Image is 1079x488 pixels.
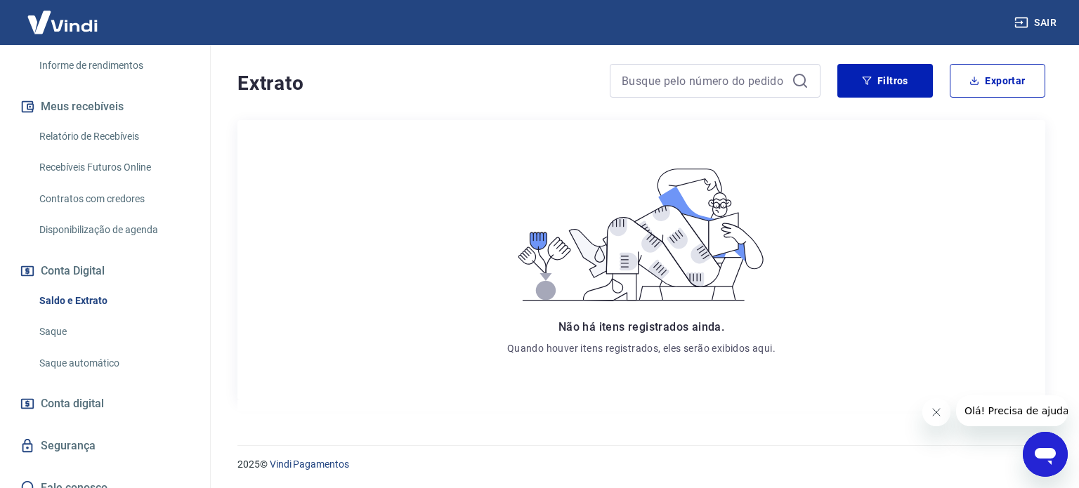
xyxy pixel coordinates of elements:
button: Filtros [837,64,933,98]
img: Vindi [17,1,108,44]
a: Contratos com credores [34,185,193,213]
span: Não há itens registrados ainda. [558,320,724,334]
button: Exportar [950,64,1045,98]
iframe: Botão para abrir a janela de mensagens [1023,432,1068,477]
a: Vindi Pagamentos [270,459,349,470]
button: Conta Digital [17,256,193,286]
span: Conta digital [41,394,104,414]
p: Quando houver itens registrados, eles serão exibidos aqui. [507,341,776,355]
input: Busque pelo número do pedido [622,70,786,91]
a: Relatório de Recebíveis [34,122,193,151]
a: Saque [34,317,193,346]
button: Meus recebíveis [17,91,193,122]
p: 2025 © [237,457,1045,472]
button: Sair [1012,10,1062,36]
a: Saldo e Extrato [34,286,193,315]
iframe: Mensagem da empresa [956,395,1068,426]
a: Informe de rendimentos [34,51,193,80]
a: Segurança [17,430,193,461]
h4: Extrato [237,70,593,98]
a: Conta digital [17,388,193,419]
iframe: Fechar mensagem [922,398,950,426]
span: Olá! Precisa de ajuda? [8,10,118,21]
a: Recebíveis Futuros Online [34,153,193,182]
a: Saque automático [34,349,193,378]
a: Disponibilização de agenda [34,216,193,244]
